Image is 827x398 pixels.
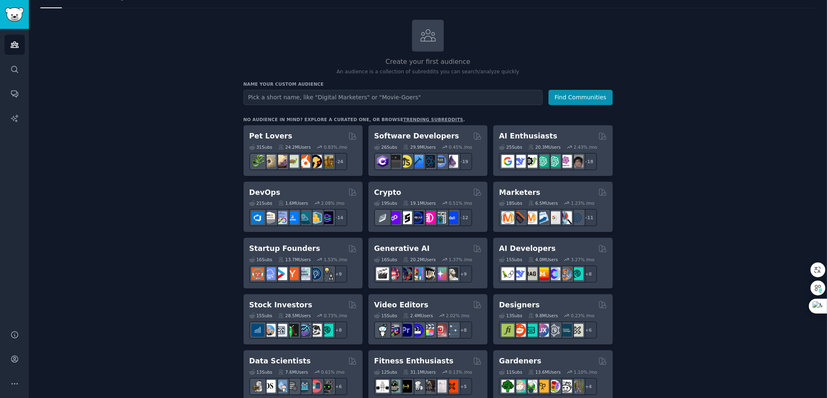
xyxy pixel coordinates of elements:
div: + 14 [330,209,347,226]
h2: Startup Founders [249,243,320,254]
div: + 19 [455,153,472,170]
img: herpetology [251,155,264,168]
img: flowers [548,380,560,393]
h2: Software Developers [374,131,459,141]
div: + 18 [580,153,597,170]
img: content_marketing [501,211,514,224]
img: GYM [376,380,389,393]
img: dalle2 [388,267,401,280]
p: An audience is a collection of subreddits you can search/analyze quickly [244,68,613,76]
h2: Pet Lovers [249,131,293,141]
div: + 24 [330,153,347,170]
div: 25 Sub s [499,144,522,150]
img: LangChain [501,267,514,280]
div: 2.08 % /mo [321,200,344,206]
img: chatgpt_promptDesign [536,155,549,168]
div: 13 Sub s [499,313,522,318]
img: ycombinator [286,267,299,280]
div: 2.4M Users [403,313,433,318]
img: vegetablegardening [501,380,514,393]
h2: Gardeners [499,356,541,366]
div: 19 Sub s [374,200,397,206]
img: Rag [525,267,537,280]
img: CryptoNews [434,211,447,224]
img: data [321,380,333,393]
img: software [388,155,401,168]
div: 20.3M Users [528,144,561,150]
div: 26 Sub s [374,144,397,150]
img: OpenAIDev [559,155,572,168]
div: + 11 [580,209,597,226]
img: editors [388,324,401,337]
div: 7.6M Users [278,369,308,375]
div: 12 Sub s [374,369,397,375]
div: 9.8M Users [528,313,558,318]
img: AItoolsCatalog [525,155,537,168]
img: typography [501,324,514,337]
div: 15 Sub s [249,313,272,318]
img: deepdream [399,267,412,280]
img: aws_cdk [309,211,322,224]
div: 20.2M Users [403,257,436,262]
div: 0.13 % /mo [449,369,472,375]
img: workout [399,380,412,393]
img: OnlineMarketing [571,211,583,224]
div: 0.73 % /mo [324,313,347,318]
h2: AI Enthusiasts [499,131,557,141]
img: userexperience [548,324,560,337]
img: GoogleGeminiAI [501,155,514,168]
img: learnjavascript [399,155,412,168]
img: indiehackers [298,267,310,280]
img: iOSProgramming [411,155,424,168]
img: chatgpt_prompts_ [548,155,560,168]
div: + 8 [580,265,597,283]
img: Youtubevideo [434,324,447,337]
img: 0xPolygon [388,211,401,224]
div: 16 Sub s [249,257,272,262]
img: dividends [251,324,264,337]
img: azuredevops [251,211,264,224]
div: 1.53 % /mo [324,257,347,262]
img: ethfinance [376,211,389,224]
img: statistics [274,380,287,393]
h2: Video Editors [374,300,429,310]
img: MarketingResearch [559,211,572,224]
img: PlatformEngineers [321,211,333,224]
div: 2.02 % /mo [446,313,469,318]
img: DevOpsLinks [286,211,299,224]
img: ballpython [263,155,276,168]
img: OpenSourceAI [548,267,560,280]
h2: Designers [499,300,540,310]
div: 19.1M Users [403,200,436,206]
img: datasets [309,380,322,393]
img: googleads [548,211,560,224]
img: leopardgeckos [274,155,287,168]
div: 13 Sub s [249,369,272,375]
div: 0.51 % /mo [449,200,472,206]
img: growmybusiness [321,267,333,280]
div: + 5 [455,378,472,395]
img: swingtrading [309,324,322,337]
div: 0.61 % /mo [321,369,344,375]
img: ArtificalIntelligence [571,155,583,168]
img: datascience [263,380,276,393]
img: reactnative [422,155,435,168]
img: MachineLearning [251,380,264,393]
h2: Create your first audience [244,57,613,67]
img: AWS_Certified_Experts [263,211,276,224]
img: DreamBooth [445,267,458,280]
img: defiblockchain [422,211,435,224]
img: csharp [376,155,389,168]
img: UXDesign [536,324,549,337]
div: 21 Sub s [249,200,272,206]
h2: Crypto [374,187,401,198]
img: Entrepreneurship [309,267,322,280]
div: 29.9M Users [403,144,436,150]
div: 1.10 % /mo [574,369,597,375]
img: gopro [376,324,389,337]
div: 13.6M Users [528,369,561,375]
div: + 4 [580,378,597,395]
div: + 12 [455,209,472,226]
div: 18 Sub s [499,200,522,206]
div: + 6 [580,321,597,339]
